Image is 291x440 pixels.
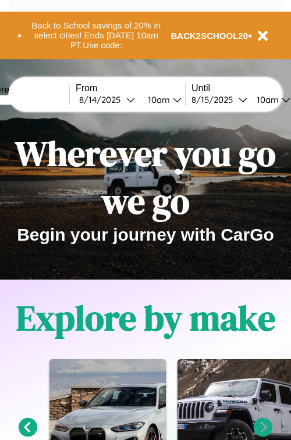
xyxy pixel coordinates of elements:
div: 8 / 15 / 2025 [191,94,239,105]
div: 8 / 14 / 2025 [79,94,126,105]
button: Back to School savings of 20% in select cities! Ends [DATE] 10am PT.Use code: [22,17,171,53]
h1: Explore by make [16,294,275,342]
button: 10am [139,94,185,106]
button: 8/14/2025 [76,94,139,106]
b: BACK2SCHOOL20 [171,31,249,41]
label: From [76,83,185,94]
div: 10am [142,94,173,105]
div: 10am [251,94,282,105]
